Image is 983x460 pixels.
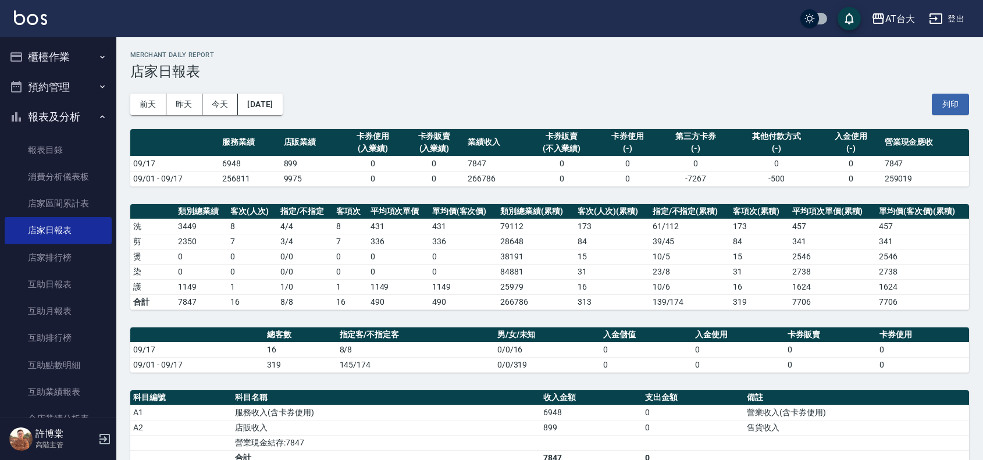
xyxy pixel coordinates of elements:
td: 0 [785,342,877,357]
td: 0 [175,264,227,279]
td: 336 [429,234,497,249]
div: (-) [661,142,730,155]
td: 0 [733,156,820,171]
img: Logo [14,10,47,25]
div: 卡券使用 [600,130,656,142]
th: 總客數 [264,327,337,343]
td: 313 [575,294,650,309]
div: (-) [600,142,656,155]
td: 2350 [175,234,227,249]
th: 平均項次單價(累積) [789,204,876,219]
td: A2 [130,420,232,435]
td: 售貨收入 [744,420,969,435]
td: 31 [575,264,650,279]
th: 客項次 [333,204,368,219]
a: 互助業績報表 [5,379,112,405]
td: 0 [526,156,597,171]
td: 0 / 0 [277,249,333,264]
td: 09/17 [130,156,219,171]
div: 卡券販賣 [529,130,594,142]
td: 0/0/319 [494,357,600,372]
a: 報表目錄 [5,137,112,163]
td: 490 [429,294,497,309]
th: 卡券使用 [877,327,969,343]
button: 昨天 [166,94,202,115]
td: 490 [368,294,429,309]
th: 客次(人次) [227,204,277,219]
td: 服務收入(含卡券使用) [232,405,540,420]
td: 4 / 4 [277,219,333,234]
th: 卡券販賣 [785,327,877,343]
button: [DATE] [238,94,282,115]
td: 16 [575,279,650,294]
td: 0 [342,156,404,171]
td: 1 [227,279,277,294]
td: 431 [368,219,429,234]
th: 平均項次單價 [368,204,429,219]
td: 0 [333,249,368,264]
td: 7 [333,234,368,249]
th: 客項次(累積) [730,204,789,219]
td: 3449 [175,219,227,234]
td: 0 [600,342,692,357]
td: 2738 [876,264,969,279]
th: 男/女/未知 [494,327,600,343]
button: 櫃檯作業 [5,42,112,72]
td: 0 [820,156,882,171]
td: 0 / 0 [277,264,333,279]
td: 0 [877,342,969,357]
td: 0 [227,264,277,279]
td: 6948 [540,405,642,420]
td: 259019 [882,171,969,186]
td: 1149 [368,279,429,294]
td: 10 / 5 [650,249,731,264]
td: 39 / 45 [650,234,731,249]
td: 0 [597,171,658,186]
a: 店家區間累計表 [5,190,112,217]
td: -500 [733,171,820,186]
td: 79112 [497,219,575,234]
th: 支出金額 [642,390,744,405]
div: 卡券使用 [345,130,401,142]
td: 1 [333,279,368,294]
td: 8 [227,219,277,234]
td: 0 [227,249,277,264]
td: 09/01 - 09/17 [130,171,219,186]
td: 16 [227,294,277,309]
th: 客次(人次)(累積) [575,204,650,219]
td: 0/0/16 [494,342,600,357]
td: 336 [368,234,429,249]
td: 店販收入 [232,420,540,435]
td: 899 [281,156,343,171]
button: 報表及分析 [5,102,112,132]
button: 登出 [924,8,969,30]
a: 互助月報表 [5,298,112,325]
div: (不入業績) [529,142,594,155]
td: 7847 [175,294,227,309]
td: 2738 [789,264,876,279]
div: 第三方卡券 [661,130,730,142]
td: 0 [820,171,882,186]
td: 合計 [130,294,175,309]
td: 319 [730,294,789,309]
td: 25979 [497,279,575,294]
td: 0 [368,249,429,264]
td: 139/174 [650,294,731,309]
td: 6948 [219,156,281,171]
td: 15 [575,249,650,264]
td: 28648 [497,234,575,249]
div: (-) [736,142,817,155]
a: 全店業績分析表 [5,405,112,432]
td: 7847 [465,156,526,171]
p: 高階主管 [35,440,95,450]
td: 0 [600,357,692,372]
td: 457 [789,219,876,234]
div: 卡券販賣 [407,130,462,142]
td: 0 [333,264,368,279]
td: 8/8 [337,342,494,357]
td: 457 [876,219,969,234]
td: 7706 [876,294,969,309]
th: 入金儲值 [600,327,692,343]
td: 256811 [219,171,281,186]
th: 科目名稱 [232,390,540,405]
